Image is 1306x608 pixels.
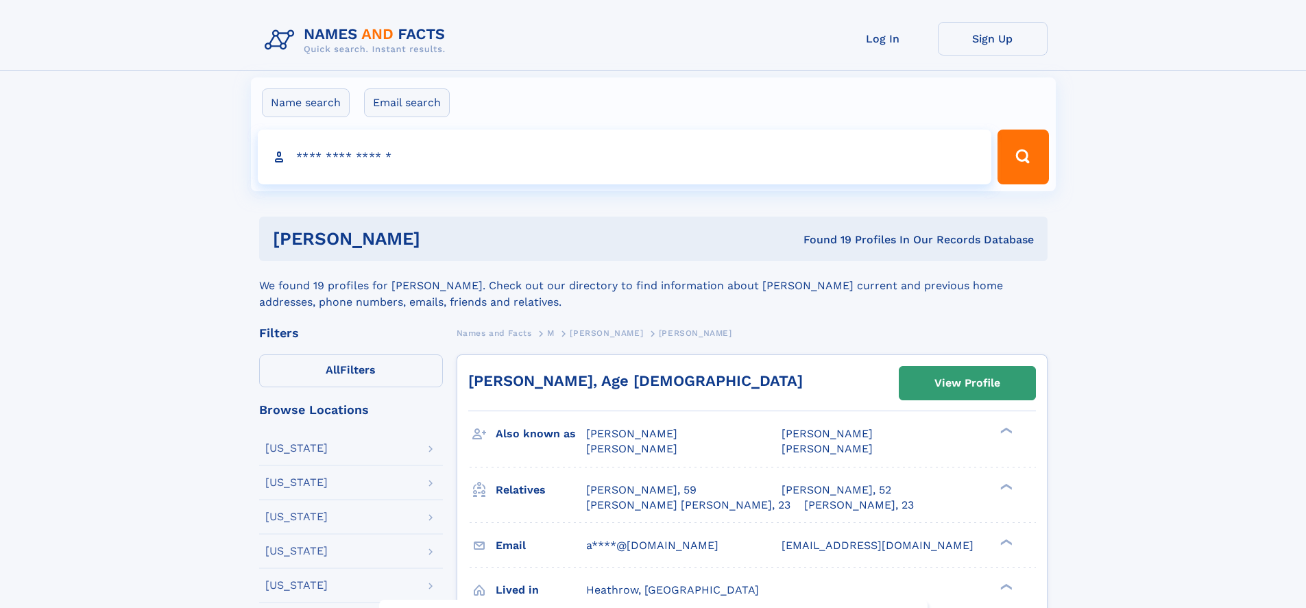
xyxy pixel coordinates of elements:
[938,22,1048,56] a: Sign Up
[547,324,555,341] a: M
[547,328,555,338] span: M
[828,22,938,56] a: Log In
[659,328,732,338] span: [PERSON_NAME]
[259,404,443,416] div: Browse Locations
[364,88,450,117] label: Email search
[782,427,873,440] span: [PERSON_NAME]
[265,477,328,488] div: [US_STATE]
[612,232,1034,247] div: Found 19 Profiles In Our Records Database
[997,582,1013,591] div: ❯
[259,354,443,387] label: Filters
[265,580,328,591] div: [US_STATE]
[496,534,586,557] h3: Email
[259,261,1048,311] div: We found 19 profiles for [PERSON_NAME]. Check out our directory to find information about [PERSON...
[586,427,677,440] span: [PERSON_NAME]
[259,22,457,59] img: Logo Names and Facts
[259,327,443,339] div: Filters
[586,442,677,455] span: [PERSON_NAME]
[326,363,340,376] span: All
[997,426,1013,435] div: ❯
[782,483,891,498] a: [PERSON_NAME], 52
[265,511,328,522] div: [US_STATE]
[997,130,1048,184] button: Search Button
[496,422,586,446] h3: Also known as
[570,324,643,341] a: [PERSON_NAME]
[265,443,328,454] div: [US_STATE]
[804,498,914,513] a: [PERSON_NAME], 23
[782,539,974,552] span: [EMAIL_ADDRESS][DOMAIN_NAME]
[899,367,1035,400] a: View Profile
[262,88,350,117] label: Name search
[265,546,328,557] div: [US_STATE]
[496,579,586,602] h3: Lived in
[586,483,697,498] a: [PERSON_NAME], 59
[468,372,803,389] a: [PERSON_NAME], Age [DEMOGRAPHIC_DATA]
[586,583,759,596] span: Heathrow, [GEOGRAPHIC_DATA]
[457,324,532,341] a: Names and Facts
[997,482,1013,491] div: ❯
[273,230,612,247] h1: [PERSON_NAME]
[934,367,1000,399] div: View Profile
[997,537,1013,546] div: ❯
[496,478,586,502] h3: Relatives
[586,498,790,513] a: [PERSON_NAME] [PERSON_NAME], 23
[258,130,992,184] input: search input
[782,442,873,455] span: [PERSON_NAME]
[570,328,643,338] span: [PERSON_NAME]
